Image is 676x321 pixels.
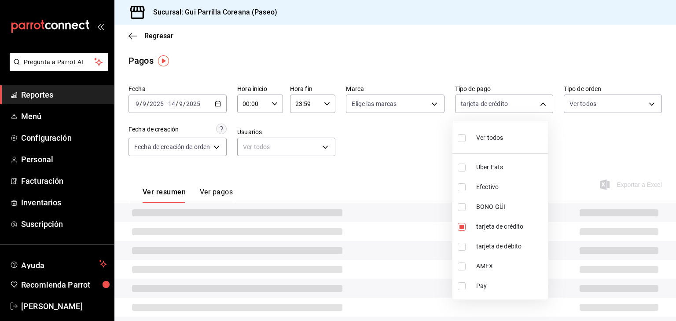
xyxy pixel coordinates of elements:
span: tarjeta de crédito [476,222,544,231]
span: BONO GÜI [476,202,544,212]
span: Uber Eats [476,163,544,172]
span: tarjeta de débito [476,242,544,251]
img: Tooltip marker [158,55,169,66]
span: Pay [476,281,544,291]
span: AMEX [476,262,544,271]
span: Ver todos [476,133,503,142]
span: Efectivo [476,182,544,192]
